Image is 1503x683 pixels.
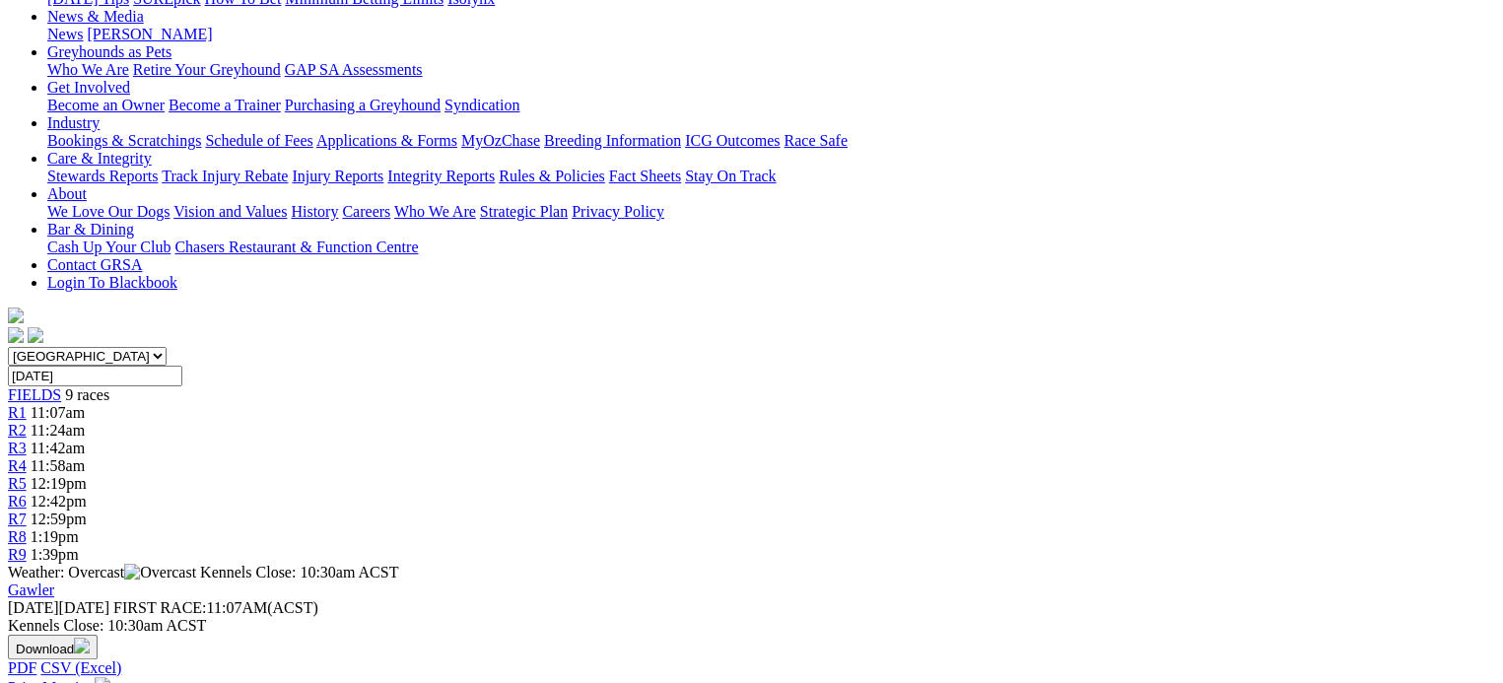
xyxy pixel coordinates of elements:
[291,203,338,220] a: History
[200,564,398,581] span: Kennels Close: 10:30am ACST
[609,168,681,184] a: Fact Sheets
[65,386,109,403] span: 9 races
[31,546,79,563] span: 1:39pm
[113,599,206,616] span: FIRST RACE:
[173,203,287,220] a: Vision and Values
[544,132,681,149] a: Breeding Information
[31,475,87,492] span: 12:19pm
[572,203,664,220] a: Privacy Policy
[31,511,87,527] span: 12:59pm
[8,366,182,386] input: Select date
[31,422,85,439] span: 11:24am
[31,457,85,474] span: 11:58am
[292,168,383,184] a: Injury Reports
[74,638,90,653] img: download.svg
[47,239,171,255] a: Cash Up Your Club
[47,132,1495,150] div: Industry
[8,659,36,676] a: PDF
[31,493,87,510] span: 12:42pm
[47,79,130,96] a: Get Involved
[8,564,200,581] span: Weather: Overcast
[8,386,61,403] a: FIELDS
[285,61,423,78] a: GAP SA Assessments
[47,97,1495,114] div: Get Involved
[8,599,109,616] span: [DATE]
[8,635,98,659] button: Download
[8,617,1495,635] div: Kennels Close: 10:30am ACST
[47,168,1495,185] div: Care & Integrity
[47,203,1495,221] div: About
[47,256,142,273] a: Contact GRSA
[47,114,100,131] a: Industry
[47,43,171,60] a: Greyhounds as Pets
[124,564,196,581] img: Overcast
[47,132,201,149] a: Bookings & Scratchings
[8,493,27,510] a: R6
[113,599,318,616] span: 11:07AM(ACST)
[8,327,24,343] img: facebook.svg
[28,327,43,343] img: twitter.svg
[461,132,540,149] a: MyOzChase
[8,511,27,527] a: R7
[47,61,129,78] a: Who We Are
[8,475,27,492] a: R5
[47,97,165,113] a: Become an Owner
[499,168,605,184] a: Rules & Policies
[8,457,27,474] a: R4
[387,168,495,184] a: Integrity Reports
[31,404,85,421] span: 11:07am
[685,168,776,184] a: Stay On Track
[162,168,288,184] a: Track Injury Rebate
[47,168,158,184] a: Stewards Reports
[8,599,59,616] span: [DATE]
[31,528,79,545] span: 1:19pm
[205,132,312,149] a: Schedule of Fees
[8,404,27,421] a: R1
[316,132,457,149] a: Applications & Forms
[8,440,27,456] a: R3
[174,239,418,255] a: Chasers Restaurant & Function Centre
[8,528,27,545] a: R8
[47,221,134,238] a: Bar & Dining
[685,132,780,149] a: ICG Outcomes
[444,97,519,113] a: Syndication
[169,97,281,113] a: Become a Trainer
[8,659,1495,677] div: Download
[47,61,1495,79] div: Greyhounds as Pets
[8,307,24,323] img: logo-grsa-white.png
[87,26,212,42] a: [PERSON_NAME]
[31,440,85,456] span: 11:42am
[47,26,83,42] a: News
[394,203,476,220] a: Who We Are
[47,203,170,220] a: We Love Our Dogs
[8,581,54,598] a: Gawler
[47,26,1495,43] div: News & Media
[8,546,27,563] a: R9
[47,8,144,25] a: News & Media
[47,150,152,167] a: Care & Integrity
[342,203,390,220] a: Careers
[47,239,1495,256] div: Bar & Dining
[285,97,441,113] a: Purchasing a Greyhound
[47,274,177,291] a: Login To Blackbook
[47,185,87,202] a: About
[133,61,281,78] a: Retire Your Greyhound
[8,422,27,439] a: R2
[480,203,568,220] a: Strategic Plan
[40,659,121,676] a: CSV (Excel)
[784,132,847,149] a: Race Safe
